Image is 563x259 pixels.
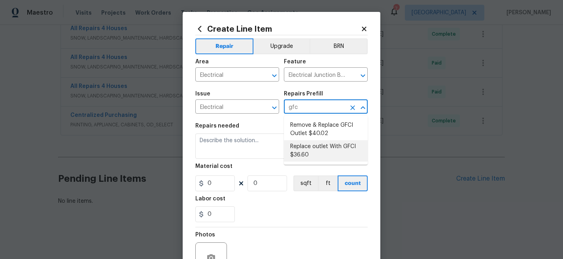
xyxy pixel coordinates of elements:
[347,102,358,113] button: Clear
[284,140,368,162] li: Replace outlet With GFCI $36.60
[310,38,368,54] button: BRN
[284,119,368,140] li: Remove & Replace GFCI Outlet $40.02
[284,59,306,65] h5: Feature
[195,164,232,169] h5: Material cost
[253,38,310,54] button: Upgrade
[338,175,368,191] button: count
[357,70,368,81] button: Open
[195,91,210,97] h5: Issue
[195,59,209,65] h5: Area
[195,196,225,202] h5: Labor cost
[195,25,361,33] h2: Create Line Item
[195,123,239,129] h5: Repairs needed
[195,38,253,54] button: Repair
[293,175,318,191] button: sqft
[318,175,338,191] button: ft
[269,70,280,81] button: Open
[284,91,323,97] h5: Repairs Prefill
[357,102,368,113] button: Close
[195,232,215,238] h5: Photos
[269,102,280,113] button: Open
